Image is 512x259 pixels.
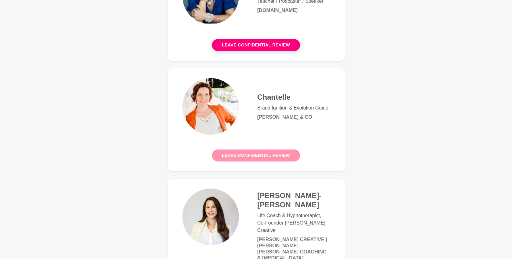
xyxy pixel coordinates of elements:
p: Life Coach & Hypnotherapist, Co-Founder [PERSON_NAME] Creative [257,212,330,234]
h6: [DOMAIN_NAME] [257,7,330,14]
h4: Chantelle [257,93,330,102]
a: ChantelleBrand Ignition & Evolution Guide[PERSON_NAME] & CoLeave confidential review [168,68,345,171]
button: Leave confidential review [212,39,300,51]
h6: [PERSON_NAME] & Co [257,114,330,120]
p: Brand Ignition & Evolution Guide [257,104,330,112]
h4: [PERSON_NAME]-[PERSON_NAME] [257,191,330,209]
button: Leave confidential review [212,149,300,161]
